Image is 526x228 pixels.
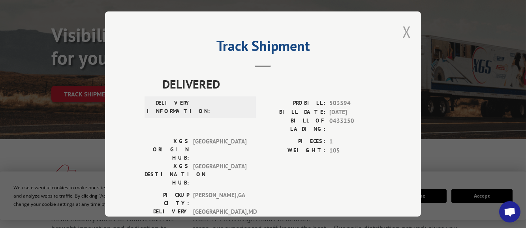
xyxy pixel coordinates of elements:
[329,117,381,133] span: 0433250
[499,201,520,222] div: Open chat
[147,99,192,115] label: DELIVERY INFORMATION:
[145,40,381,55] h2: Track Shipment
[193,191,246,207] span: [PERSON_NAME] , GA
[145,191,189,207] label: PICKUP CITY:
[263,107,325,117] label: BILL DATE:
[402,21,411,42] button: Close modal
[263,137,325,146] label: PIECES:
[145,207,189,224] label: DELIVERY CITY:
[329,107,381,117] span: [DATE]
[263,117,325,133] label: BILL OF LADING:
[263,146,325,155] label: WEIGHT:
[193,162,246,187] span: [GEOGRAPHIC_DATA]
[329,137,381,146] span: 1
[329,146,381,155] span: 105
[193,207,246,224] span: [GEOGRAPHIC_DATA] , MD
[329,99,381,108] span: 503594
[162,75,381,93] span: DELIVERED
[193,137,246,162] span: [GEOGRAPHIC_DATA]
[263,99,325,108] label: PROBILL:
[145,137,189,162] label: XGS ORIGIN HUB:
[145,162,189,187] label: XGS DESTINATION HUB:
